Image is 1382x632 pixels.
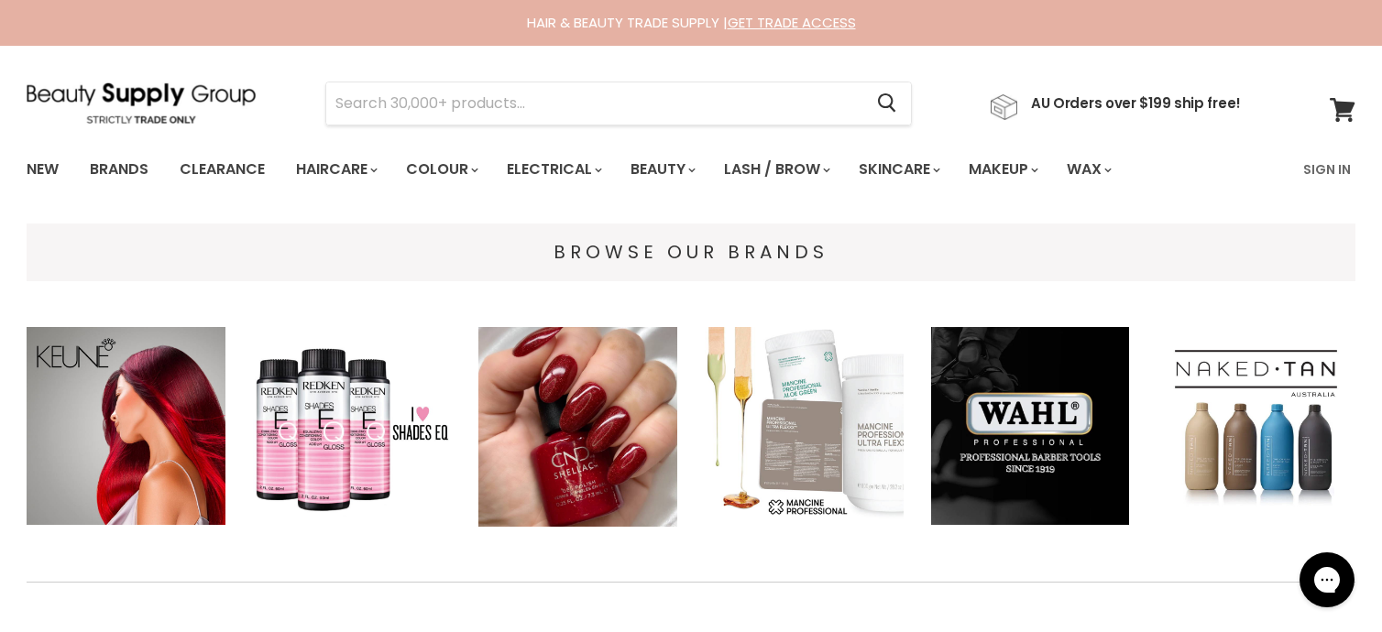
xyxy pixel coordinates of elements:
[4,14,1378,32] div: HAIR & BEAUTY TRADE SUPPLY |
[617,150,707,189] a: Beauty
[845,150,951,189] a: Skincare
[27,242,1355,263] h4: BROWSE OUR BRANDS
[1053,150,1123,189] a: Wax
[282,150,389,189] a: Haircare
[166,150,279,189] a: Clearance
[326,82,862,125] input: Search
[1292,150,1362,189] a: Sign In
[76,150,162,189] a: Brands
[13,150,72,189] a: New
[325,82,912,125] form: Product
[1290,546,1364,614] iframe: Gorgias live chat messenger
[493,150,613,189] a: Electrical
[13,143,1210,196] ul: Main menu
[710,150,841,189] a: Lash / Brow
[728,13,856,32] a: GET TRADE ACCESS
[862,82,911,125] button: Search
[955,150,1049,189] a: Makeup
[4,143,1378,196] nav: Main
[392,150,489,189] a: Colour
